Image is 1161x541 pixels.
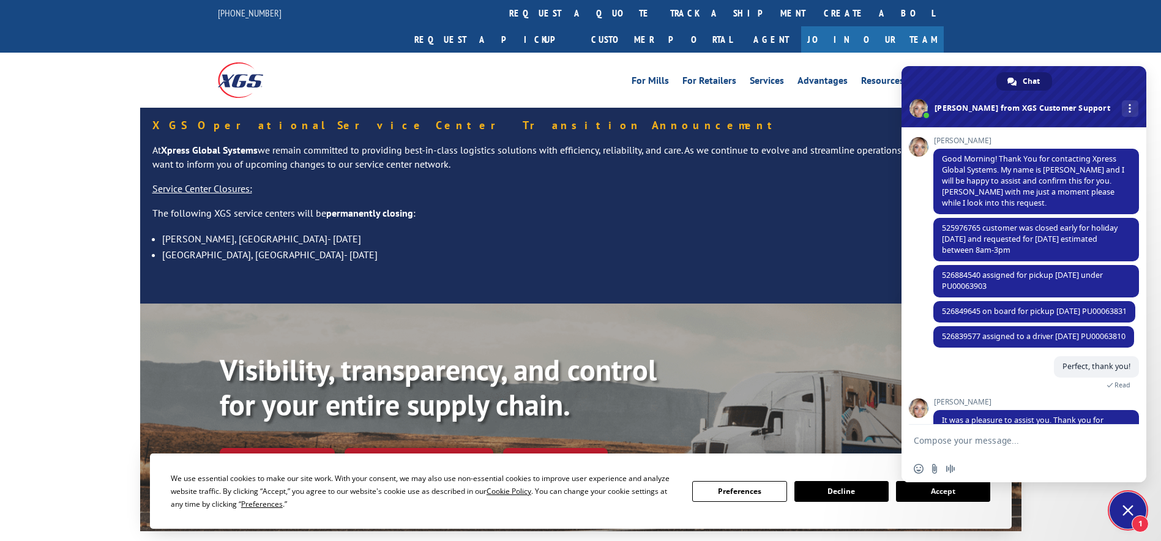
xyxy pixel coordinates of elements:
[946,464,955,474] span: Audio message
[152,143,1009,182] p: At we remain committed to providing best-in-class logistics solutions with efficiency, reliabilit...
[996,72,1052,91] a: Chat
[933,136,1139,145] span: [PERSON_NAME]
[220,448,335,474] a: Track shipment
[152,120,1009,131] h5: XGS Operational Service Center Transition Announcement
[801,26,944,53] a: Join Our Team
[161,144,258,156] strong: Xpress Global Systems
[741,26,801,53] a: Agent
[171,472,678,510] div: We use essential cookies to make our site work. With your consent, we may also use non-essential ...
[162,231,1009,247] li: [PERSON_NAME], [GEOGRAPHIC_DATA]- [DATE]
[152,206,1009,231] p: The following XGS service centers will be :
[220,351,657,424] b: Visibility, transparency, and control for your entire supply chain.
[345,448,493,474] a: Calculate transit time
[150,453,1012,529] div: Cookie Consent Prompt
[933,398,1139,406] span: [PERSON_NAME]
[942,415,1127,469] span: It was a pleasure to assist you. Thank you for reaching out to XGS. Please take a moment to tell ...
[1132,515,1149,532] span: 1
[914,425,1110,455] textarea: Compose your message...
[162,247,1009,263] li: [GEOGRAPHIC_DATA], [GEOGRAPHIC_DATA]- [DATE]
[942,223,1118,255] span: 525976765 customer was closed early for holiday [DATE] and requested for [DATE] estimated between...
[794,481,889,502] button: Decline
[861,76,904,89] a: Resources
[582,26,741,53] a: Customer Portal
[241,499,283,509] span: Preferences
[942,270,1103,291] span: 526884540 assigned for pickup [DATE] under PU00063903
[797,76,848,89] a: Advantages
[1110,492,1146,529] a: Close chat
[1023,72,1040,91] span: Chat
[1062,361,1130,371] span: Perfect, thank you!
[405,26,582,53] a: Request a pickup
[503,448,608,474] a: XGS ASSISTANT
[152,182,252,195] u: Service Center Closures:
[1114,381,1130,389] span: Read
[942,154,1124,208] span: Good Morning! Thank You for contacting Xpress Global Systems. My name is [PERSON_NAME] and I will...
[692,481,786,502] button: Preferences
[326,207,413,219] strong: permanently closing
[914,464,924,474] span: Insert an emoji
[896,481,990,502] button: Accept
[487,486,531,496] span: Cookie Policy
[682,76,736,89] a: For Retailers
[930,464,939,474] span: Send a file
[750,76,784,89] a: Services
[632,76,669,89] a: For Mills
[218,7,282,19] a: [PHONE_NUMBER]
[942,306,1127,316] span: 526849645 on board for pickup [DATE] PU00063831
[942,331,1126,341] span: 526839577 assigned to a driver [DATE] PU00063810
